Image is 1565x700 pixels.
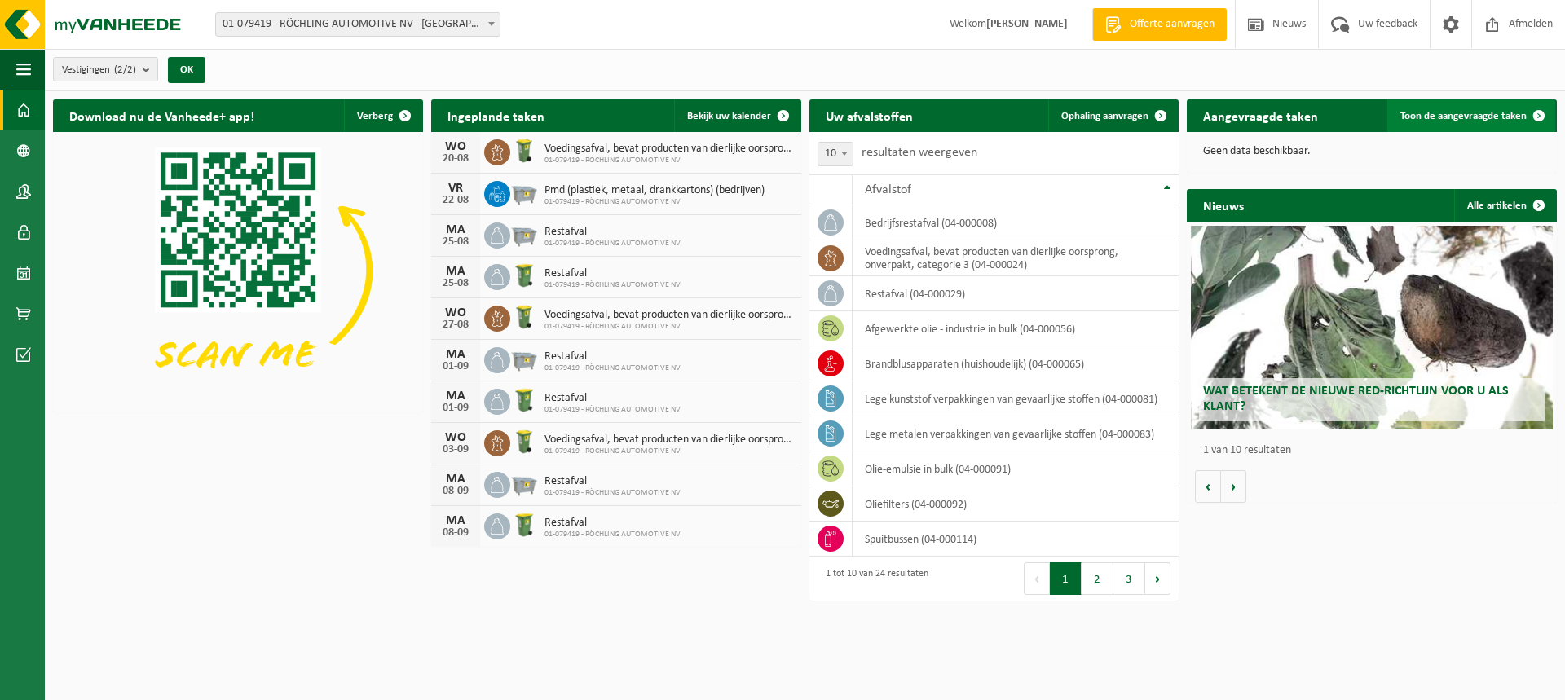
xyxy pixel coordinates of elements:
[544,530,681,539] span: 01-079419 - RÖCHLING AUTOMOTIVE NV
[510,137,538,165] img: WB-0140-HPE-GN-50
[439,182,472,195] div: VR
[439,486,472,497] div: 08-09
[510,469,538,497] img: WB-2500-GAL-GY-01
[544,267,681,280] span: Restafval
[439,319,472,331] div: 27-08
[544,280,681,290] span: 01-079419 - RÖCHLING AUTOMOTIVE NV
[62,58,136,82] span: Vestigingen
[510,303,538,331] img: WB-0140-HPE-GN-50
[1203,445,1549,456] p: 1 van 10 resultaten
[544,405,681,415] span: 01-079419 - RÖCHLING AUTOMOTIVE NV
[439,195,472,206] div: 22-08
[1082,562,1113,595] button: 2
[1195,470,1221,503] button: Vorige
[544,184,765,197] span: Pmd (plastiek, metaal, drankkartons) (bedrijven)
[544,447,793,456] span: 01-079419 - RÖCHLING AUTOMOTIVE NV
[510,511,538,539] img: WB-0240-HPE-GN-50
[1400,111,1527,121] span: Toon de aangevraagde taken
[439,527,472,539] div: 08-09
[510,386,538,414] img: WB-0240-HPE-GN-50
[1048,99,1177,132] a: Ophaling aanvragen
[853,311,1179,346] td: afgewerkte olie - industrie in bulk (04-000056)
[544,488,681,498] span: 01-079419 - RÖCHLING AUTOMOTIVE NV
[853,486,1179,522] td: oliefilters (04-000092)
[439,473,472,486] div: MA
[114,64,136,75] count: (2/2)
[510,428,538,456] img: WB-0140-HPE-GN-50
[439,431,472,444] div: WO
[853,240,1179,276] td: voedingsafval, bevat producten van dierlijke oorsprong, onverpakt, categorie 3 (04-000024)
[439,348,472,361] div: MA
[1145,562,1170,595] button: Next
[862,146,977,159] label: resultaten weergeven
[1050,562,1082,595] button: 1
[510,262,538,289] img: WB-0240-HPE-GN-50
[357,111,393,121] span: Verberg
[439,306,472,319] div: WO
[216,13,500,36] span: 01-079419 - RÖCHLING AUTOMOTIVE NV - GIJZEGEM
[853,276,1179,311] td: restafval (04-000029)
[344,99,421,132] button: Verberg
[53,57,158,81] button: Vestigingen(2/2)
[1203,385,1509,413] span: Wat betekent de nieuwe RED-richtlijn voor u als klant?
[853,522,1179,557] td: spuitbussen (04-000114)
[544,363,681,373] span: 01-079419 - RÖCHLING AUTOMOTIVE NV
[1024,562,1050,595] button: Previous
[53,99,271,131] h2: Download nu de Vanheede+ app!
[1221,470,1246,503] button: Volgende
[510,220,538,248] img: WB-2500-GAL-GY-01
[818,142,853,166] span: 10
[53,132,423,409] img: Download de VHEPlus App
[439,278,472,289] div: 25-08
[1187,189,1260,221] h2: Nieuws
[431,99,561,131] h2: Ingeplande taken
[1387,99,1555,132] a: Toon de aangevraagde taken
[544,350,681,363] span: Restafval
[1113,562,1145,595] button: 3
[853,205,1179,240] td: bedrijfsrestafval (04-000008)
[544,143,793,156] span: Voedingsafval, bevat producten van dierlijke oorsprong, onverpakt, categorie 3
[439,361,472,372] div: 01-09
[1061,111,1148,121] span: Ophaling aanvragen
[439,265,472,278] div: MA
[439,403,472,414] div: 01-09
[439,444,472,456] div: 03-09
[1126,16,1219,33] span: Offerte aanvragen
[544,434,793,447] span: Voedingsafval, bevat producten van dierlijke oorsprong, onverpakt, categorie 3
[1092,8,1227,41] a: Offerte aanvragen
[853,416,1179,451] td: lege metalen verpakkingen van gevaarlijke stoffen (04-000083)
[439,223,472,236] div: MA
[544,197,765,207] span: 01-079419 - RÖCHLING AUTOMOTIVE NV
[1203,146,1541,157] p: Geen data beschikbaar.
[168,57,205,83] button: OK
[674,99,800,132] a: Bekijk uw kalender
[215,12,500,37] span: 01-079419 - RÖCHLING AUTOMOTIVE NV - GIJZEGEM
[544,226,681,239] span: Restafval
[510,178,538,206] img: WB-2500-GAL-GY-01
[687,111,771,121] span: Bekijk uw kalender
[865,183,911,196] span: Afvalstof
[818,143,853,165] span: 10
[510,345,538,372] img: WB-2500-GAL-GY-01
[986,18,1068,30] strong: [PERSON_NAME]
[1187,99,1334,131] h2: Aangevraagde taken
[544,517,681,530] span: Restafval
[439,140,472,153] div: WO
[818,561,928,597] div: 1 tot 10 van 24 resultaten
[1454,189,1555,222] a: Alle artikelen
[853,381,1179,416] td: lege kunststof verpakkingen van gevaarlijke stoffen (04-000081)
[544,156,793,165] span: 01-079419 - RÖCHLING AUTOMOTIVE NV
[439,153,472,165] div: 20-08
[853,346,1179,381] td: brandblusapparaten (huishoudelijk) (04-000065)
[544,322,793,332] span: 01-079419 - RÖCHLING AUTOMOTIVE NV
[853,451,1179,486] td: olie-emulsie in bulk (04-000091)
[1191,226,1554,429] a: Wat betekent de nieuwe RED-richtlijn voor u als klant?
[544,239,681,249] span: 01-079419 - RÖCHLING AUTOMOTIVE NV
[544,392,681,405] span: Restafval
[439,236,472,248] div: 25-08
[439,390,472,403] div: MA
[809,99,929,131] h2: Uw afvalstoffen
[544,475,681,488] span: Restafval
[439,514,472,527] div: MA
[544,309,793,322] span: Voedingsafval, bevat producten van dierlijke oorsprong, onverpakt, categorie 3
